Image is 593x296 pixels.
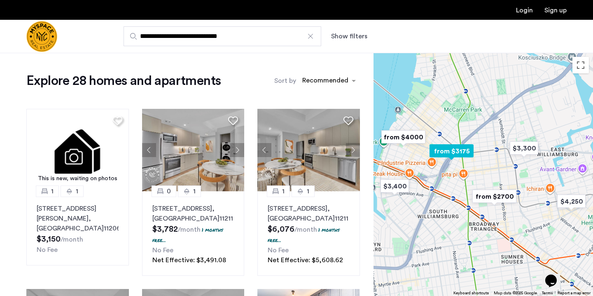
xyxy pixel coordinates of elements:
sub: /month [178,226,201,233]
button: Previous apartment [142,143,156,157]
div: from $3175 [426,142,477,160]
span: 1 [307,186,309,196]
div: from $4000 [378,128,429,146]
div: from $2700 [469,187,520,206]
div: Recommended [301,75,348,87]
span: 1 [282,186,285,196]
span: Net Effective: $5,608.62 [268,257,343,263]
span: $6,076 [268,225,294,233]
p: [STREET_ADDRESS] 11211 [152,204,234,223]
ng-select: sort-apartment [298,73,360,88]
button: Previous apartment [257,143,271,157]
span: 1 [76,186,78,196]
div: This is new, waiting on photos [30,174,125,183]
span: No Fee [268,247,289,254]
button: Keyboard shortcuts [453,290,489,296]
a: Cazamio Logo [26,21,57,52]
img: 1995_638575268748822459.jpeg [142,109,245,191]
span: 0 [167,186,171,196]
a: Report a map error [558,290,591,296]
img: 3.gif [26,109,129,191]
div: $3,400 [377,177,412,195]
sub: /month [61,236,83,243]
button: Next apartment [346,143,360,157]
button: Show or hide filters [331,31,367,41]
a: Terms (opens in new tab) [542,290,553,296]
span: Net Effective: $3,491.08 [152,257,226,263]
span: 1 [51,186,54,196]
a: Registration [544,7,567,14]
span: 1 [193,186,196,196]
a: Login [516,7,533,14]
a: 11[STREET_ADDRESS], [GEOGRAPHIC_DATA]112111 months free...No FeeNet Effective: $5,608.62 [257,191,360,276]
img: 1995_638575268748774069.jpeg [257,109,360,191]
a: 01[STREET_ADDRESS], [GEOGRAPHIC_DATA]112111 months free...No FeeNet Effective: $3,491.08 [142,191,245,276]
p: [STREET_ADDRESS] 11211 [268,204,350,223]
span: $3,782 [152,225,178,233]
p: 1 months free... [152,226,223,244]
div: $3,300 [507,139,542,157]
img: Google [376,285,403,296]
button: Next apartment [230,143,244,157]
iframe: chat widget [542,263,568,288]
label: Sort by [274,76,296,86]
span: No Fee [152,247,173,254]
a: 11[STREET_ADDRESS][PERSON_NAME], [GEOGRAPHIC_DATA]11206No Fee [26,191,129,265]
img: logo [26,21,57,52]
button: Toggle fullscreen view [572,57,589,73]
a: This is new, waiting on photos [26,109,129,191]
div: $4,250 [554,192,589,211]
span: Map data ©2025 Google [494,291,537,295]
span: No Fee [37,247,58,253]
p: [STREET_ADDRESS][PERSON_NAME] 11206 [37,204,119,233]
sub: /month [294,226,317,233]
input: Apartment Search [124,26,321,46]
h1: Explore 28 homes and apartments [26,73,221,89]
span: $3,150 [37,235,61,243]
a: Open this area in Google Maps (opens a new window) [376,285,403,296]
